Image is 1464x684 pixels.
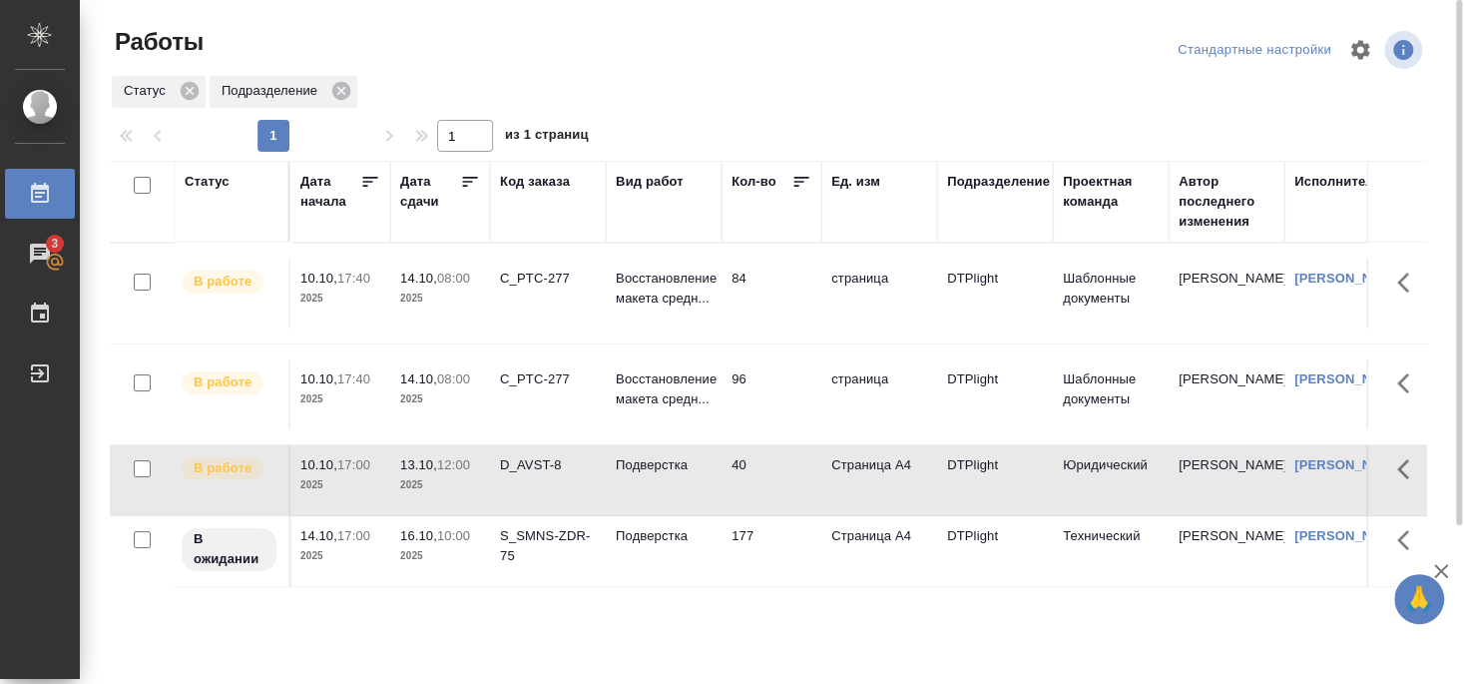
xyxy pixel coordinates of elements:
[337,371,370,386] p: 17:40
[180,269,278,296] div: Исполнитель выполняет работу
[180,455,278,482] div: Исполнитель выполняет работу
[1385,359,1433,407] button: Здесь прячутся важные кнопки
[821,259,937,329] td: страница
[110,26,204,58] span: Работы
[300,389,380,409] p: 2025
[1053,259,1169,329] td: Шаблонные документы
[400,546,480,566] p: 2025
[722,259,821,329] td: 84
[1169,516,1284,586] td: [PERSON_NAME]
[500,455,596,475] div: D_AVST-8
[1294,528,1405,543] a: [PERSON_NAME]
[722,516,821,586] td: 177
[1063,172,1159,212] div: Проектная команда
[194,272,251,292] p: В работе
[722,445,821,515] td: 40
[1053,445,1169,515] td: Юридический
[616,526,712,546] p: Подверстка
[300,528,337,543] p: 14.10,
[1336,26,1384,74] span: Настроить таблицу
[732,172,776,192] div: Кол-во
[194,372,251,392] p: В работе
[1053,359,1169,429] td: Шаблонные документы
[400,289,480,309] p: 2025
[194,458,251,478] p: В работе
[937,259,1053,329] td: DTPlight
[616,455,712,475] p: Подверстка
[1394,574,1444,624] button: 🙏
[300,271,337,286] p: 10.10,
[1402,578,1436,620] span: 🙏
[1294,271,1405,286] a: [PERSON_NAME]
[616,369,712,409] p: Восстановление макета средн...
[1179,172,1274,232] div: Автор последнего изменения
[400,271,437,286] p: 14.10,
[1384,31,1426,69] span: Посмотреть информацию
[400,371,437,386] p: 14.10,
[300,475,380,495] p: 2025
[39,234,70,254] span: 3
[937,516,1053,586] td: DTPlight
[337,457,370,472] p: 17:00
[437,457,470,472] p: 12:00
[194,529,264,569] p: В ожидании
[821,445,937,515] td: Страница А4
[400,389,480,409] p: 2025
[500,172,570,192] div: Код заказа
[185,172,230,192] div: Статус
[400,457,437,472] p: 13.10,
[300,289,380,309] p: 2025
[337,528,370,543] p: 17:00
[1294,172,1382,192] div: Исполнитель
[300,172,360,212] div: Дата начала
[1385,445,1433,493] button: Здесь прячутся важные кнопки
[300,457,337,472] p: 10.10,
[437,271,470,286] p: 08:00
[300,371,337,386] p: 10.10,
[222,81,324,101] p: Подразделение
[505,123,589,152] span: из 1 страниц
[180,369,278,396] div: Исполнитель выполняет работу
[210,76,357,108] div: Подразделение
[947,172,1050,192] div: Подразделение
[821,359,937,429] td: страница
[937,445,1053,515] td: DTPlight
[1294,457,1405,472] a: [PERSON_NAME]
[437,528,470,543] p: 10:00
[616,172,684,192] div: Вид работ
[500,526,596,566] div: S_SMNS-ZDR-75
[180,526,278,573] div: Исполнитель назначен, приступать к работе пока рано
[500,269,596,289] div: C_PTC-277
[337,271,370,286] p: 17:40
[400,475,480,495] p: 2025
[500,369,596,389] div: C_PTC-277
[124,81,173,101] p: Статус
[1053,516,1169,586] td: Технический
[1169,259,1284,329] td: [PERSON_NAME]
[937,359,1053,429] td: DTPlight
[831,172,880,192] div: Ед. изм
[112,76,206,108] div: Статус
[400,172,460,212] div: Дата сдачи
[300,546,380,566] p: 2025
[616,269,712,309] p: Восстановление макета средн...
[821,516,937,586] td: Страница А4
[1173,35,1336,66] div: split button
[437,371,470,386] p: 08:00
[722,359,821,429] td: 96
[400,528,437,543] p: 16.10,
[1385,259,1433,307] button: Здесь прячутся важные кнопки
[5,229,75,279] a: 3
[1294,371,1405,386] a: [PERSON_NAME]
[1169,445,1284,515] td: [PERSON_NAME]
[1169,359,1284,429] td: [PERSON_NAME]
[1385,516,1433,564] button: Здесь прячутся важные кнопки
